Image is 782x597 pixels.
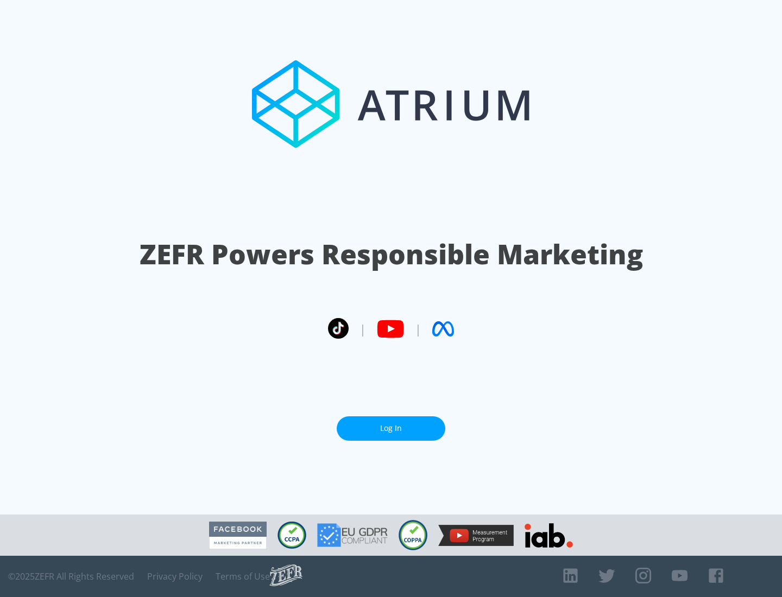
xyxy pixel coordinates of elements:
a: Log In [337,416,445,441]
span: | [415,321,421,337]
a: Terms of Use [216,571,270,582]
span: | [360,321,366,337]
span: © 2025 ZEFR All Rights Reserved [8,571,134,582]
h1: ZEFR Powers Responsible Marketing [140,236,643,273]
a: Privacy Policy [147,571,203,582]
img: YouTube Measurement Program [438,525,514,546]
img: GDPR Compliant [317,523,388,547]
img: COPPA Compliant [399,520,427,550]
img: IAB [525,523,573,548]
img: CCPA Compliant [278,522,306,549]
img: Facebook Marketing Partner [209,522,267,549]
